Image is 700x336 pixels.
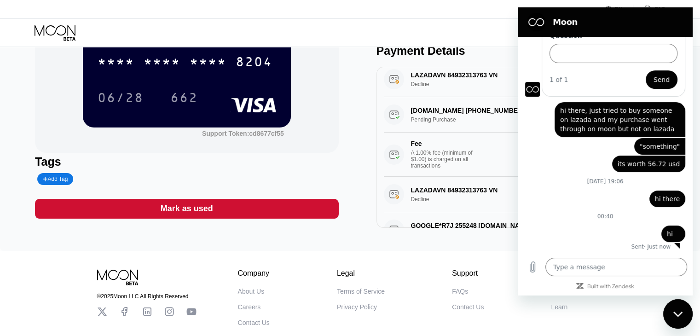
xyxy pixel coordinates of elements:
div: FeeA 1.00% fee (minimum of $1.00) is charged on all transactions$1.00[DATE] 2:49 AM [384,133,672,177]
div: FAQ [654,6,665,12]
div: Careers [238,303,261,311]
div: About Us [238,288,265,295]
div: Mark as used [35,199,338,219]
div: Privacy Policy [337,303,377,311]
div: Terms of Service [337,288,385,295]
div: FAQs [452,288,468,295]
div: FAQ [633,5,665,14]
div: 662 [163,86,205,109]
div: Mark as used [161,203,213,214]
div: 06/28 [91,86,150,109]
iframe: Messaging window [518,7,693,295]
div: Add Tag [37,173,73,185]
div: 662 [170,92,198,106]
div: Company [238,269,270,278]
div: Payment Details [376,44,680,58]
div: Fee [411,140,475,147]
div: Contact Us [238,319,270,326]
div: 8204 [236,56,272,70]
div: Learn [551,303,567,311]
div: Add Tag [43,176,68,182]
div: Tags [35,155,338,168]
iframe: Button to launch messaging window, conversation in progress [663,299,693,329]
div: Legal [337,269,385,278]
div: Support Token: cd8677cf55 [202,130,284,137]
div: EN [605,5,633,14]
div: Support [452,269,484,278]
div: 06/28 [98,92,144,106]
div: Contact Us [452,303,484,311]
div: Support Token:cd8677cf55 [202,130,284,137]
div: A 1.00% fee (minimum of $1.00) is charged on all transactions [411,150,480,169]
div: © 2025 Moon LLC All Rights Reserved [97,293,197,300]
div: EN [615,6,623,12]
